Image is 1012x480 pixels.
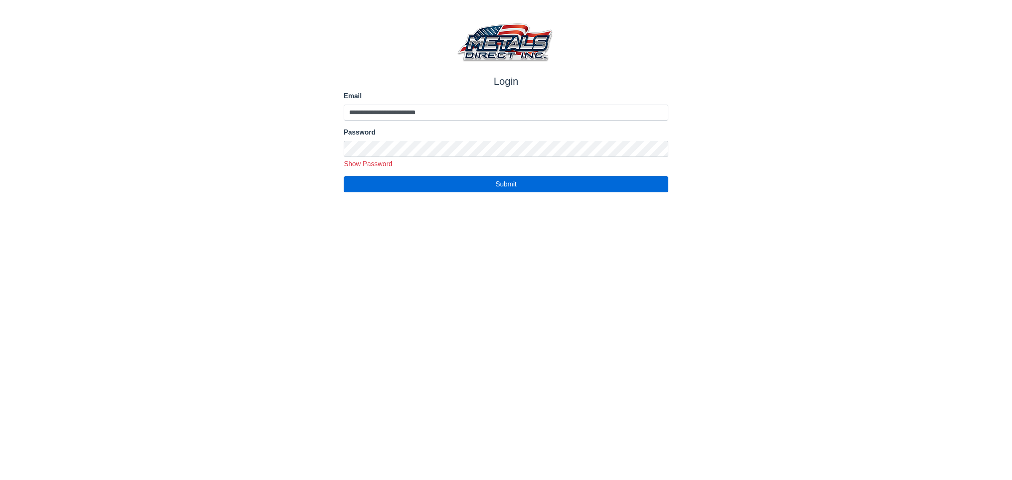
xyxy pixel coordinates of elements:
[341,159,396,170] button: Show Password
[344,176,668,192] button: Submit
[344,127,668,138] label: Password
[495,181,517,188] span: Submit
[344,91,668,101] label: Email
[344,76,668,88] h1: Login
[344,160,393,167] span: Show Password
